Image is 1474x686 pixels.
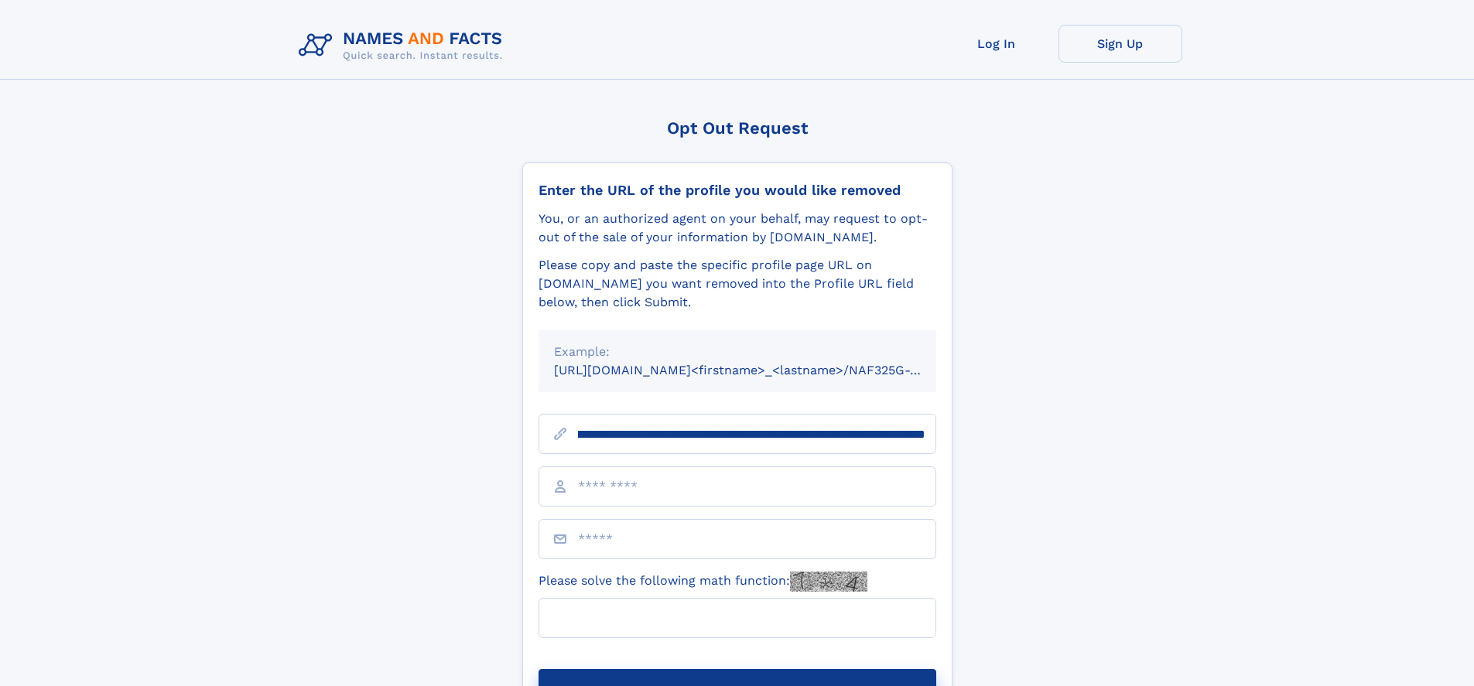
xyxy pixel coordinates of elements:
[935,25,1058,63] a: Log In
[539,210,936,247] div: You, or an authorized agent on your behalf, may request to opt-out of the sale of your informatio...
[292,25,515,67] img: Logo Names and Facts
[554,343,921,361] div: Example:
[539,182,936,199] div: Enter the URL of the profile you would like removed
[539,256,936,312] div: Please copy and paste the specific profile page URL on [DOMAIN_NAME] you want removed into the Pr...
[539,572,867,592] label: Please solve the following math function:
[522,118,952,138] div: Opt Out Request
[1058,25,1182,63] a: Sign Up
[554,363,966,377] small: [URL][DOMAIN_NAME]<firstname>_<lastname>/NAF325G-xxxxxxxx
